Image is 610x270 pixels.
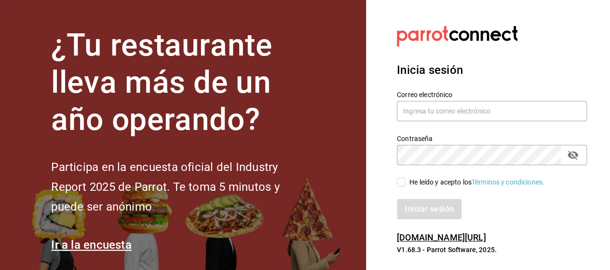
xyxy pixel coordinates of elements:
[51,27,312,138] h1: ¿Tu restaurante lleva más de un año operando?
[397,245,587,255] p: V1.68.3 - Parrot Software, 2025.
[397,135,587,142] label: Contraseña
[409,177,544,187] div: He leído y acepto los
[397,232,486,242] a: [DOMAIN_NAME][URL]
[397,61,587,79] h3: Inicia sesión
[397,91,587,98] label: Correo electrónico
[397,101,587,121] input: Ingresa tu correo electrónico
[565,147,581,163] button: passwordField
[472,178,544,186] a: Términos y condiciones.
[51,157,312,216] h2: Participa en la encuesta oficial del Industry Report 2025 de Parrot. Te toma 5 minutos y puede se...
[51,238,132,252] a: Ir a la encuesta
